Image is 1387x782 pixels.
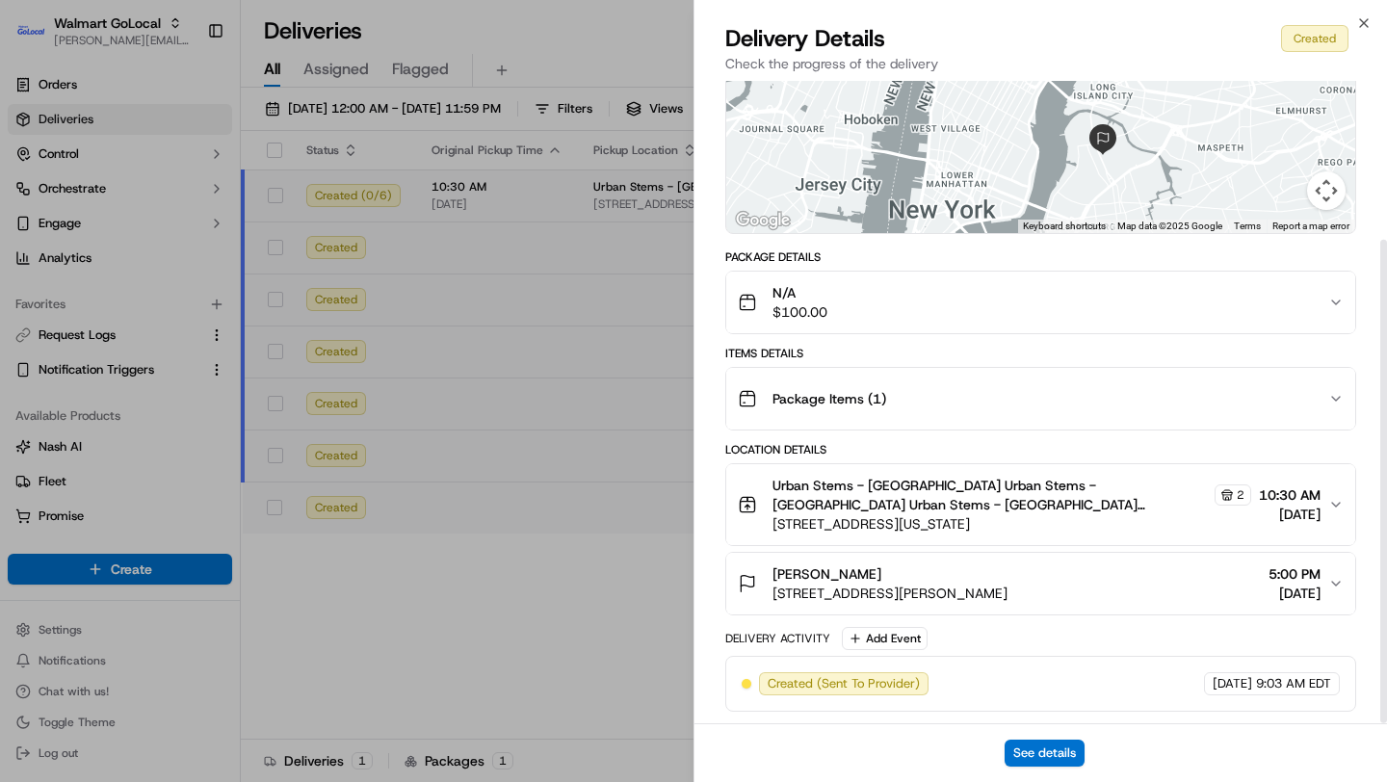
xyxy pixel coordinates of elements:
a: 💻API Documentation [155,423,317,457]
span: [STREET_ADDRESS][PERSON_NAME] [772,584,1008,603]
span: API Documentation [182,430,309,450]
span: • [209,299,216,314]
a: Open this area in Google Maps (opens a new window) [731,208,795,233]
span: [DATE] [1259,505,1321,524]
input: Got a question? Start typing here... [50,124,347,144]
span: Package Items ( 1 ) [772,389,886,408]
img: 1736555255976-a54dd68f-1ca7-489b-9aae-adbdc363a1c4 [39,300,54,315]
p: Welcome 👋 [19,77,351,108]
div: 💻 [163,432,178,448]
a: Powered byPylon [136,477,233,492]
div: Package Details [725,249,1356,265]
span: Urban Stems - [GEOGRAPHIC_DATA] Urban Stems - [GEOGRAPHIC_DATA] Urban Stems - [GEOGRAPHIC_DATA] [... [772,476,1211,514]
button: [PERSON_NAME][STREET_ADDRESS][PERSON_NAME]5:00 PM[DATE] [726,553,1355,614]
div: Start new chat [87,184,316,203]
span: Pylon [192,478,233,492]
div: Past conversations [19,250,129,266]
span: Knowledge Base [39,430,147,450]
img: 1736555255976-a54dd68f-1ca7-489b-9aae-adbdc363a1c4 [19,184,54,219]
button: Start new chat [327,190,351,213]
span: N/A [772,283,827,302]
a: 📗Knowledge Base [12,423,155,457]
img: Brittany Newman [19,332,50,363]
span: Wisdom [PERSON_NAME] [60,299,205,314]
img: Nash [19,19,58,58]
span: [DATE] [170,351,210,366]
div: Delivery Activity [725,631,830,646]
span: 2 [1237,487,1244,503]
span: Created (Sent To Provider) [768,675,920,692]
button: Keyboard shortcuts [1023,220,1106,233]
div: 📗 [19,432,35,448]
span: Delivery Details [725,23,885,54]
img: Wisdom Oko [19,280,50,318]
button: Urban Stems - [GEOGRAPHIC_DATA] Urban Stems - [GEOGRAPHIC_DATA] Urban Stems - [GEOGRAPHIC_DATA] [... [726,464,1355,545]
span: 5:00 PM [1269,564,1321,584]
span: [DATE] [1213,675,1252,692]
span: • [160,351,167,366]
span: 9:03 AM EDT [1256,675,1331,692]
span: $100.00 [772,302,827,322]
a: Terms (opens in new tab) [1234,221,1261,231]
span: [PERSON_NAME] [60,351,156,366]
span: [STREET_ADDRESS][US_STATE] [772,514,1251,534]
span: [DATE] [1269,584,1321,603]
span: [DATE] [220,299,259,314]
span: [PERSON_NAME] [772,564,881,584]
button: Add Event [842,627,928,650]
button: N/A$100.00 [726,272,1355,333]
button: Map camera controls [1307,171,1346,210]
button: See all [299,247,351,270]
p: Check the progress of the delivery [725,54,1356,73]
div: We're available if you need us! [87,203,265,219]
span: 10:30 AM [1259,485,1321,505]
img: 8571987876998_91fb9ceb93ad5c398215_72.jpg [40,184,75,219]
img: Google [731,208,795,233]
span: Map data ©2025 Google [1117,221,1222,231]
button: Package Items (1) [726,368,1355,430]
div: Items Details [725,346,1356,361]
div: Location Details [725,442,1356,457]
button: See details [1005,740,1085,767]
a: Report a map error [1272,221,1349,231]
